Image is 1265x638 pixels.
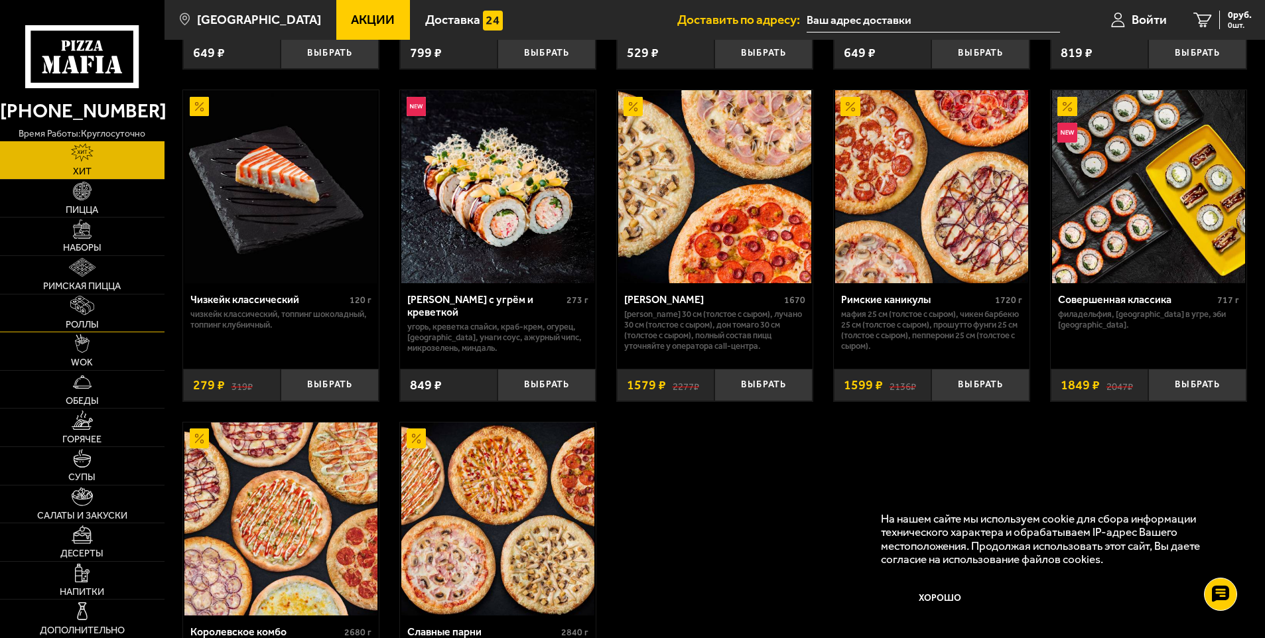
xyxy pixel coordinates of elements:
span: Наборы [63,243,101,253]
img: Королевское комбо [184,422,377,615]
span: 2680 г [344,627,371,638]
img: Ролл Калипсо с угрём и креветкой [401,90,594,283]
s: 2047 ₽ [1106,379,1133,392]
span: 649 ₽ [844,46,876,60]
s: 319 ₽ [232,379,253,392]
img: Акционный [1057,97,1077,117]
button: Выбрать [1148,369,1246,401]
span: Напитки [60,588,104,597]
a: АкционныйРимские каникулы [834,90,1030,283]
img: 15daf4d41897b9f0e9f617042186c801.svg [483,11,503,31]
span: Римская пицца [43,282,121,291]
span: Дополнительно [40,626,125,635]
span: 849 ₽ [410,379,442,392]
button: Выбрать [714,37,813,70]
button: Выбрать [931,369,1030,401]
img: Новинка [1057,123,1077,143]
span: 120 г [350,294,371,306]
span: Доставить по адресу: [677,13,807,26]
span: 819 ₽ [1061,46,1093,60]
input: Ваш адрес доставки [807,8,1059,32]
img: Хет Трик [618,90,811,283]
span: 273 г [566,294,588,306]
p: угорь, креветка спайси, краб-крем, огурец, [GEOGRAPHIC_DATA], унаги соус, ажурный чипс, микрозеле... [407,322,588,353]
a: НовинкаРолл Калипсо с угрём и креветкой [400,90,596,283]
img: Чизкейк классический [184,90,377,283]
span: [GEOGRAPHIC_DATA] [197,13,321,26]
span: Десерты [60,549,103,558]
button: Выбрать [498,369,596,401]
span: Акции [351,13,395,26]
span: Горячее [62,435,101,444]
span: Роллы [66,320,99,330]
div: [PERSON_NAME] [624,293,781,306]
img: Акционный [624,97,643,117]
div: Королевское комбо [190,625,341,638]
a: АкционныйХет Трик [617,90,813,283]
img: Акционный [190,428,210,448]
span: 649 ₽ [193,46,225,60]
a: АкционныйСлавные парни [400,422,596,615]
span: 529 ₽ [627,46,659,60]
p: Чизкейк классический, топпинг шоколадный, топпинг клубничный. [190,309,371,330]
span: 1849 ₽ [1061,379,1100,392]
span: Обеды [66,397,99,406]
span: 717 г [1217,294,1239,306]
span: 279 ₽ [193,379,225,392]
a: АкционныйКоролевское комбо [183,422,379,615]
button: Выбрать [498,37,596,70]
s: 2277 ₽ [673,379,699,392]
img: Римские каникулы [835,90,1028,283]
button: Выбрать [714,369,813,401]
div: Совершенная классика [1058,293,1214,306]
a: АкционныйНовинкаСовершенная классика [1051,90,1246,283]
span: Войти [1132,13,1167,26]
div: Чизкейк классический [190,293,346,306]
span: Пицца [66,206,98,215]
p: [PERSON_NAME] 30 см (толстое с сыром), Лучано 30 см (толстое с сыром), Дон Томаго 30 см (толстое ... [624,309,805,351]
span: 2840 г [561,627,588,638]
div: [PERSON_NAME] с угрём и креветкой [407,293,563,318]
p: На нашем сайте мы используем cookie для сбора информации технического характера и обрабатываем IP... [881,512,1226,566]
button: Хорошо [881,579,1000,619]
a: АкционныйЧизкейк классический [183,90,379,283]
img: Акционный [840,97,860,117]
button: Выбрать [281,37,379,70]
span: 1720 г [995,294,1022,306]
button: Выбрать [931,37,1030,70]
span: 1670 [784,294,805,306]
span: 799 ₽ [410,46,442,60]
p: Филадельфия, [GEOGRAPHIC_DATA] в угре, Эби [GEOGRAPHIC_DATA]. [1058,309,1239,330]
span: 1579 ₽ [627,379,666,392]
s: 2136 ₽ [890,379,916,392]
div: Римские каникулы [841,293,992,306]
span: 0 шт. [1228,21,1252,29]
p: Мафия 25 см (толстое с сыром), Чикен Барбекю 25 см (толстое с сыром), Прошутто Фунги 25 см (толст... [841,309,1022,351]
button: Выбрать [1148,37,1246,70]
img: Новинка [407,97,427,117]
img: Славные парни [401,422,594,615]
div: Славные парни [407,625,558,638]
span: Супы [68,473,96,482]
span: Доставка [425,13,480,26]
span: Салаты и закуски [37,511,127,521]
img: Акционный [407,428,427,448]
span: WOK [71,358,93,367]
span: 1599 ₽ [844,379,883,392]
img: Акционный [190,97,210,117]
button: Выбрать [281,369,379,401]
span: Хит [73,167,92,176]
img: Совершенная классика [1052,90,1245,283]
span: 0 руб. [1228,11,1252,20]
